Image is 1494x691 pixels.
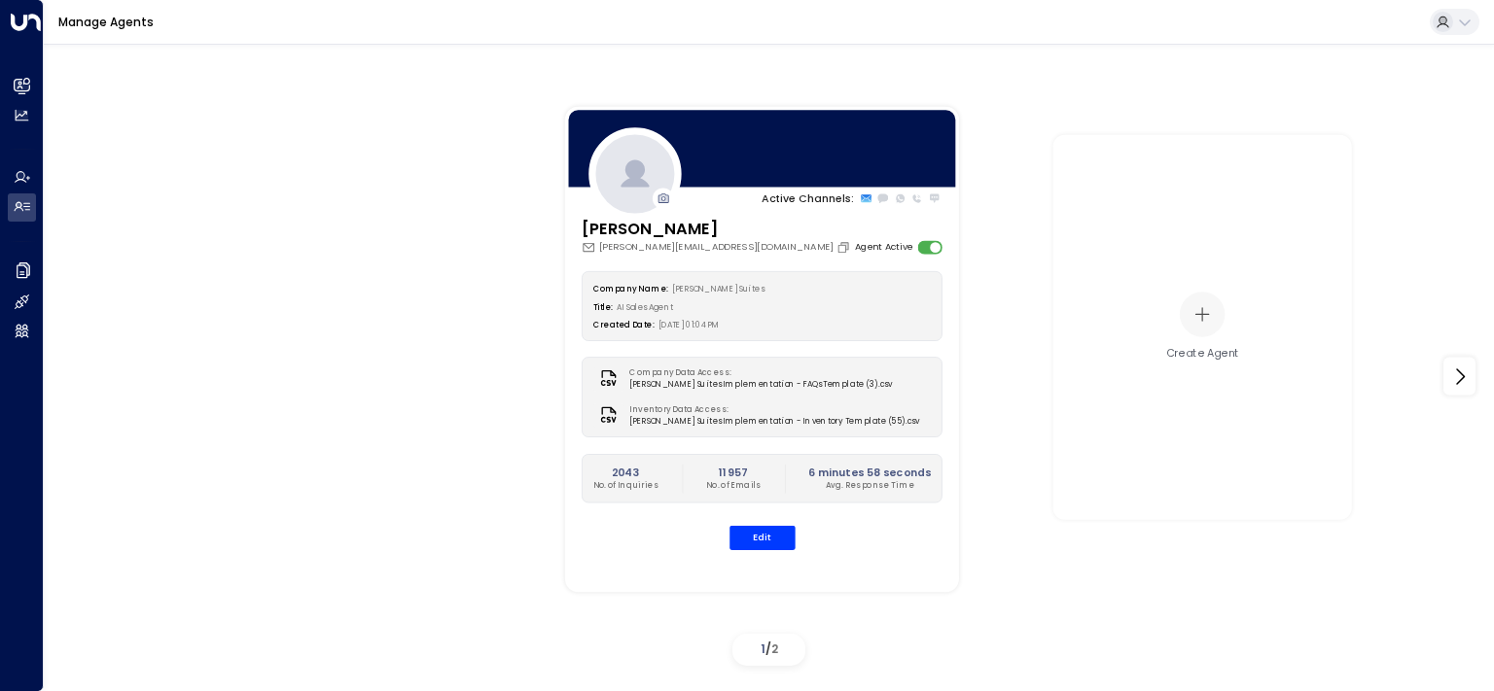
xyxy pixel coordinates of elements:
[58,14,154,30] a: Manage Agents
[671,283,764,294] span: [PERSON_NAME] Suites
[808,480,931,492] p: Avg. Response Time
[629,367,885,379] label: Company Data Access:
[729,526,795,550] button: Edit
[1166,346,1239,362] div: Create Agent
[762,190,854,206] p: Active Channels:
[705,465,761,480] h2: 11957
[629,379,892,391] span: [PERSON_NAME] Suites Implementation - FAQs Template (3).csv
[705,480,761,492] p: No. of Emails
[581,240,853,254] div: [PERSON_NAME][EMAIL_ADDRESS][DOMAIN_NAME]
[629,416,919,428] span: [PERSON_NAME] Suites Implementation - Inventory Template (55).csv
[771,640,778,657] span: 2
[617,301,674,312] span: AI Sales Agent
[592,301,613,312] label: Title:
[592,465,658,480] h2: 2043
[592,283,667,294] label: Company Name:
[808,465,931,480] h2: 6 minutes 58 seconds
[581,217,853,240] h3: [PERSON_NAME]
[592,480,658,492] p: No. of Inquiries
[836,240,854,254] button: Copy
[761,640,765,657] span: 1
[855,240,912,254] label: Agent Active
[658,320,720,330] span: [DATE] 01:04 PM
[629,404,912,416] label: Inventory Data Access:
[592,320,654,330] label: Created Date:
[732,634,805,666] div: /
